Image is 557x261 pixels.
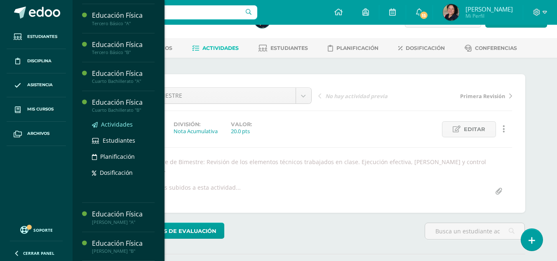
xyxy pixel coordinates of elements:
[23,250,54,256] span: Cerrar panel
[27,33,57,40] span: Estudiantes
[92,248,155,254] div: [PERSON_NAME] "B"
[425,223,524,239] input: Busca un estudiante aquí...
[419,11,428,20] span: 15
[92,168,155,177] a: Dosificación
[115,158,515,174] div: Revisión de Cierre de Bimestre: Revisión de los elementos técnicos trabajados en clase. Ejecución...
[443,4,459,21] img: da8b3bfaf1883b6ea3f5f8b0aab8d636.png
[7,122,66,146] a: Archivos
[92,136,155,145] a: Estudiantes
[27,82,53,88] span: Asistencia
[100,153,135,160] span: Planificación
[174,127,218,135] div: Nota Acumulativa
[202,45,239,51] span: Actividades
[406,45,445,51] span: Dosificación
[174,121,218,127] label: División:
[78,5,257,19] input: Busca un usuario...
[27,106,54,113] span: Mis cursos
[121,223,216,239] span: Herramientas de evaluación
[92,239,155,254] a: Educación Física[PERSON_NAME] "B"
[104,21,244,29] div: Tercero Básico 'B'
[92,219,155,225] div: [PERSON_NAME] "A"
[475,45,517,51] span: Conferencias
[7,25,66,49] a: Estudiantes
[92,78,155,84] div: Cuarto Bachillerato "A"
[92,209,155,225] a: Educación Física[PERSON_NAME] "A"
[92,107,155,113] div: Cuarto Bachillerato "B"
[33,227,53,233] span: Soporte
[7,73,66,98] a: Asistencia
[259,42,308,55] a: Estudiantes
[92,21,155,26] div: Tercero Básico "A"
[464,122,485,137] span: Editar
[465,12,513,19] span: Mi Perfil
[118,88,311,103] a: CIERRE DE BIMESTRE
[92,49,155,55] div: Tercero Básico "B"
[460,92,505,100] span: Primera Revisión
[92,239,155,248] div: Educación Física
[92,152,155,161] a: Planificación
[92,98,155,107] div: Educación Física
[10,224,63,235] a: Soporte
[123,183,241,200] div: No hay archivos subidos a esta actividad...
[7,97,66,122] a: Mis cursos
[465,5,513,13] span: [PERSON_NAME]
[92,120,155,129] a: Actividades
[325,92,388,100] span: No hay actividad previa
[27,58,52,64] span: Disciplina
[92,69,155,78] div: Educación Física
[92,209,155,219] div: Educación Física
[231,127,252,135] div: 20.0 pts
[103,136,135,144] span: Estudiantes
[92,11,155,26] a: Educación FísicaTercero Básico "A"
[192,42,239,55] a: Actividades
[92,40,155,55] a: Educación FísicaTercero Básico "B"
[92,40,155,49] div: Educación Física
[92,69,155,84] a: Educación FísicaCuarto Bachillerato "A"
[231,121,252,127] label: Valor:
[92,11,155,20] div: Educación Física
[92,98,155,113] a: Educación FísicaCuarto Bachillerato "B"
[270,45,308,51] span: Estudiantes
[27,130,49,137] span: Archivos
[7,49,66,73] a: Disciplina
[100,169,133,176] span: Dosificación
[328,42,378,55] a: Planificación
[336,45,378,51] span: Planificación
[398,42,445,55] a: Dosificación
[125,88,289,103] span: CIERRE DE BIMESTRE
[465,42,517,55] a: Conferencias
[415,92,512,100] a: Primera Revisión
[101,120,133,128] span: Actividades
